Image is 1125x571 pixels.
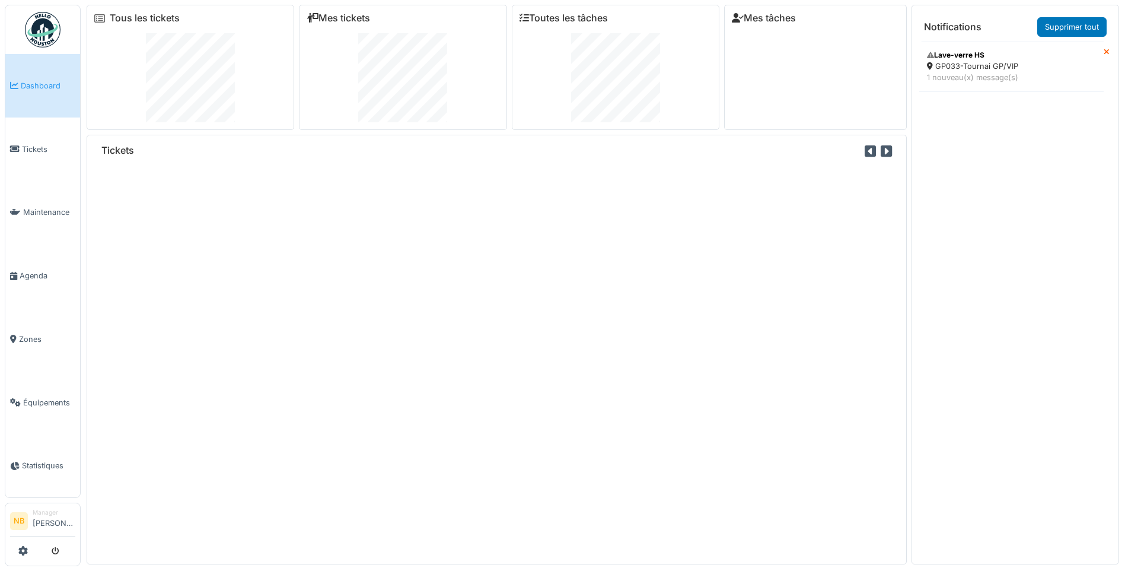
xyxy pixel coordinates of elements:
[307,12,370,24] a: Mes tickets
[520,12,608,24] a: Toutes les tâches
[23,207,75,218] span: Maintenance
[5,307,80,371] a: Zones
[5,371,80,434] a: Équipements
[21,80,75,91] span: Dashboard
[23,397,75,408] span: Équipements
[927,61,1096,72] div: GP033-Tournai GP/VIP
[927,72,1096,83] div: 1 nouveau(x) message(s)
[10,508,75,537] a: NB Manager[PERSON_NAME]
[110,12,180,24] a: Tous les tickets
[5,181,80,245] a: Maintenance
[1037,17,1107,37] a: Supprimer tout
[924,21,981,33] h6: Notifications
[101,145,134,156] h6: Tickets
[919,42,1104,91] a: Lave-verre HS GP033-Tournai GP/VIP 1 nouveau(x) message(s)
[22,144,75,155] span: Tickets
[5,434,80,498] a: Statistiques
[10,512,28,530] li: NB
[22,460,75,471] span: Statistiques
[33,508,75,517] div: Manager
[25,12,60,47] img: Badge_color-CXgf-gQk.svg
[927,50,1096,61] div: Lave-verre HS
[5,244,80,307] a: Agenda
[33,508,75,534] li: [PERSON_NAME]
[732,12,796,24] a: Mes tâches
[5,118,80,181] a: Tickets
[20,270,75,281] span: Agenda
[5,54,80,118] a: Dashboard
[19,334,75,345] span: Zones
